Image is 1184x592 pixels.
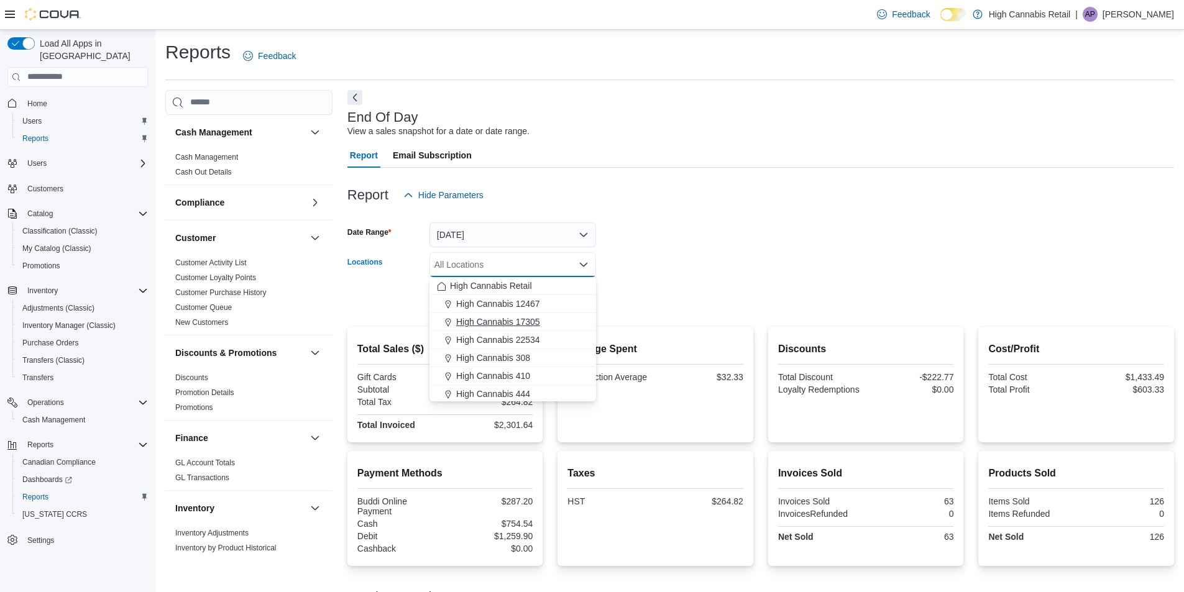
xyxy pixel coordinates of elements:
[308,345,323,360] button: Discounts & Promotions
[175,288,267,298] span: Customer Purchase History
[447,519,533,529] div: $754.54
[165,370,333,420] div: Discounts & Promotions
[22,303,94,313] span: Adjustments (Classic)
[347,90,362,105] button: Next
[17,455,101,470] a: Canadian Compliance
[175,232,305,244] button: Customer
[567,372,653,382] div: Transaction Average
[347,188,388,203] h3: Report
[27,184,63,194] span: Customers
[7,89,148,581] nav: Complex example
[658,372,743,382] div: $32.33
[22,181,68,196] a: Customers
[357,397,443,407] div: Total Tax
[778,496,863,506] div: Invoices Sold
[17,301,148,316] span: Adjustments (Classic)
[17,507,148,522] span: Washington CCRS
[175,558,279,567] a: Inventory On Hand by Package
[357,342,533,357] h2: Total Sales ($)
[357,519,443,529] div: Cash
[175,373,208,382] a: Discounts
[17,131,53,146] a: Reports
[175,347,305,359] button: Discounts & Promotions
[579,260,589,270] button: Close list of options
[12,506,153,523] button: [US_STATE] CCRS
[12,317,153,334] button: Inventory Manager (Classic)
[988,466,1164,481] h2: Products Sold
[175,388,234,397] a: Promotion Details
[175,373,208,383] span: Discounts
[447,544,533,553] div: $0.00
[175,196,224,209] h3: Compliance
[347,125,530,138] div: View a sales snapshot for a date or date range.
[22,395,69,410] button: Operations
[12,488,153,506] button: Reports
[12,222,153,240] button: Classification (Classic)
[175,432,305,444] button: Finance
[27,440,53,450] span: Reports
[175,529,249,537] a: Inventory Adjustments
[398,183,489,207] button: Hide Parameters
[12,369,153,386] button: Transfers
[22,437,58,452] button: Reports
[175,544,277,552] a: Inventory by Product Historical
[1079,509,1164,519] div: 0
[892,8,930,20] span: Feedback
[12,453,153,471] button: Canadian Compliance
[357,372,443,382] div: Gift Cards
[429,313,596,331] button: High Cannabis 17305
[450,280,532,292] span: High Cannabis Retail
[22,261,60,271] span: Promotions
[22,226,98,236] span: Classification (Classic)
[12,334,153,352] button: Purchase Orders
[22,475,72,485] span: Dashboards
[308,125,323,140] button: Cash Management
[175,458,235,467] a: GL Account Totals
[778,342,954,357] h2: Discounts
[22,181,148,196] span: Customers
[175,473,229,483] span: GL Transactions
[175,317,228,327] span: New Customers
[17,258,65,273] a: Promotions
[22,116,42,126] span: Users
[2,205,153,222] button: Catalog
[27,209,53,219] span: Catalog
[429,367,596,385] button: High Cannabis 410
[22,338,79,348] span: Purchase Orders
[868,496,953,506] div: 63
[175,126,305,139] button: Cash Management
[22,244,91,253] span: My Catalog (Classic)
[175,502,214,514] h3: Inventory
[567,496,653,506] div: HST
[393,143,472,168] span: Email Subscription
[17,455,148,470] span: Canadian Compliance
[175,558,279,568] span: Inventory On Hand by Package
[175,167,232,177] span: Cash Out Details
[2,180,153,198] button: Customers
[175,273,256,283] span: Customer Loyalty Points
[17,370,58,385] a: Transfers
[429,349,596,367] button: High Cannabis 308
[22,355,85,365] span: Transfers (Classic)
[17,507,92,522] a: [US_STATE] CCRS
[989,7,1071,22] p: High Cannabis Retail
[27,535,54,545] span: Settings
[175,502,305,514] button: Inventory
[429,277,596,475] div: Choose from the following options
[165,455,333,490] div: Finance
[17,241,96,256] a: My Catalog (Classic)
[22,437,148,452] span: Reports
[429,331,596,349] button: High Cannabis 22534
[456,388,530,400] span: High Cannabis 444
[456,316,540,328] span: High Cannabis 17305
[778,466,954,481] h2: Invoices Sold
[17,318,148,333] span: Inventory Manager (Classic)
[17,318,121,333] a: Inventory Manager (Classic)
[2,94,153,112] button: Home
[17,114,47,129] a: Users
[22,415,85,425] span: Cash Management
[567,466,743,481] h2: Taxes
[308,230,323,245] button: Customer
[1079,532,1164,542] div: 126
[429,222,596,247] button: [DATE]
